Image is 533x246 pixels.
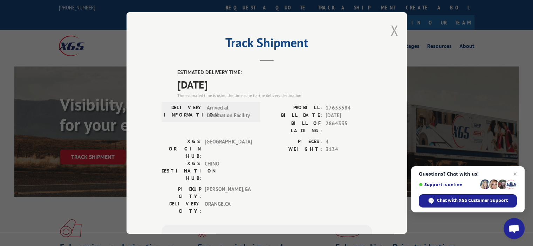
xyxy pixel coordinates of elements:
[326,146,372,154] span: 3134
[419,182,478,187] span: Support is online
[164,104,203,120] label: DELIVERY INFORMATION:
[326,104,372,112] span: 17633584
[162,160,201,182] label: XGS DESTINATION HUB:
[326,138,372,146] span: 4
[205,138,252,160] span: [GEOGRAPHIC_DATA]
[205,160,252,182] span: CHINO
[162,138,201,160] label: XGS ORIGIN HUB:
[177,69,372,77] label: ESTIMATED DELIVERY TIME:
[267,138,322,146] label: PIECES:
[162,185,201,200] label: PICKUP CITY:
[205,185,252,200] span: [PERSON_NAME] , GA
[267,112,322,120] label: BILL DATE:
[177,77,372,92] span: [DATE]
[207,104,254,120] span: Arrived at Destination Facility
[162,38,372,51] h2: Track Shipment
[267,146,322,154] label: WEIGHT:
[504,218,525,239] div: Open chat
[162,200,201,215] label: DELIVERY CITY:
[437,197,508,204] span: Chat with XGS Customer Support
[419,171,517,177] span: Questions? Chat with us!
[326,120,372,134] span: 2864335
[326,112,372,120] span: [DATE]
[267,120,322,134] label: BILL OF LADING:
[390,21,398,40] button: Close modal
[419,194,517,208] div: Chat with XGS Customer Support
[511,170,519,178] span: Close chat
[205,200,252,215] span: ORANGE , CA
[177,92,372,99] div: The estimated time is using the time zone for the delivery destination.
[267,104,322,112] label: PROBILL:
